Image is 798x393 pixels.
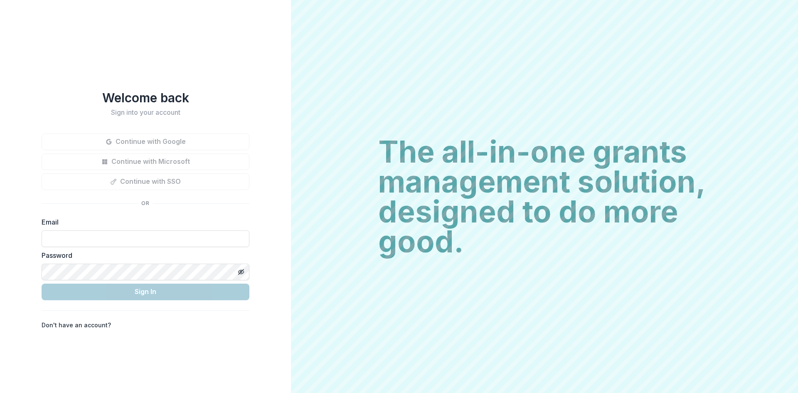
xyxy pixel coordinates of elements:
label: Password [42,250,244,260]
button: Continue with Microsoft [42,153,249,170]
h2: Sign into your account [42,109,249,116]
button: Toggle password visibility [234,265,248,279]
p: Don't have an account? [42,321,111,329]
h1: Welcome back [42,90,249,105]
button: Sign In [42,284,249,300]
button: Continue with SSO [42,173,249,190]
button: Continue with Google [42,133,249,150]
label: Email [42,217,244,227]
